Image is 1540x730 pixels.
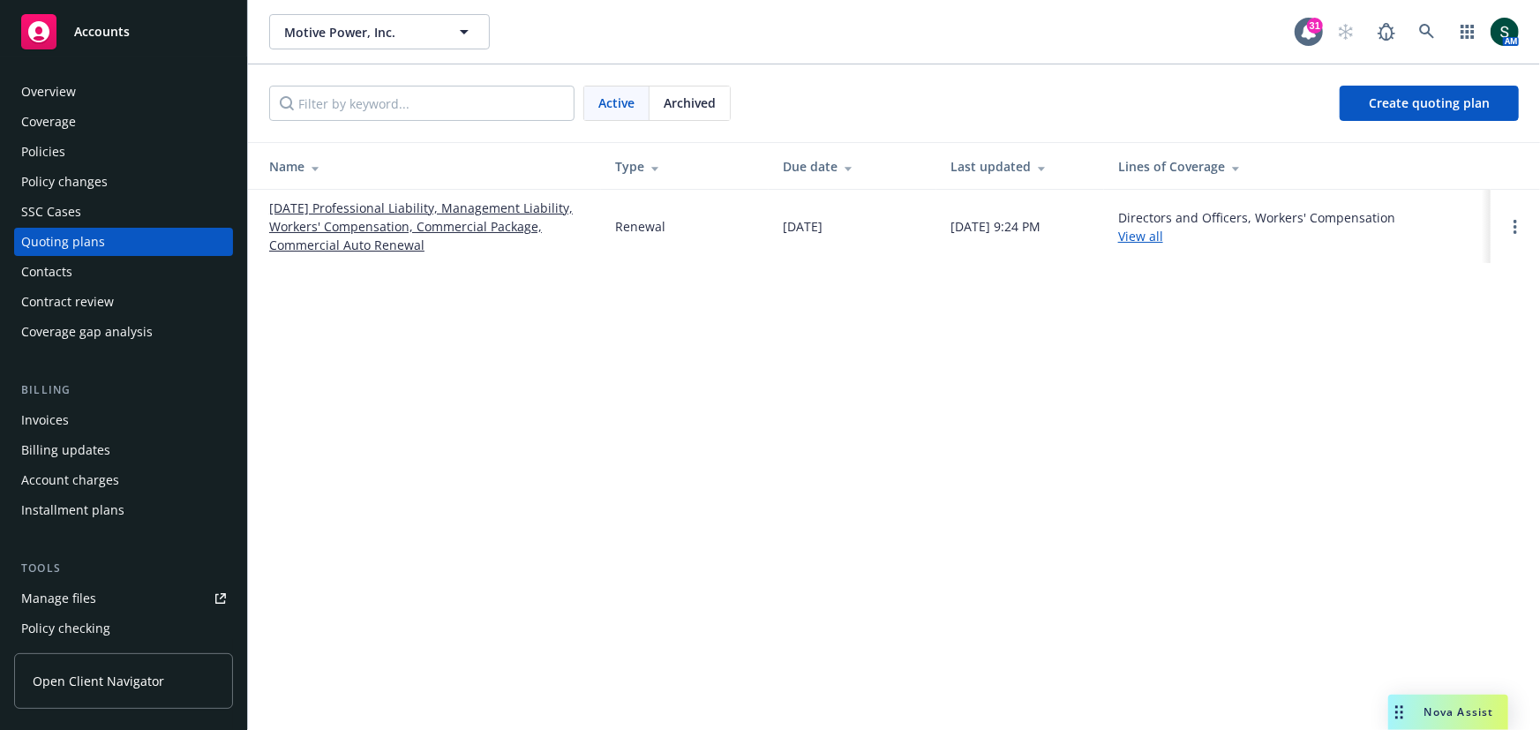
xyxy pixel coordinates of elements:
[1369,94,1490,111] span: Create quoting plan
[14,584,233,613] a: Manage files
[14,7,233,56] a: Accounts
[615,217,665,236] div: Renewal
[14,614,233,643] a: Policy checking
[14,381,233,399] div: Billing
[14,496,233,524] a: Installment plans
[14,78,233,106] a: Overview
[21,198,81,226] div: SSC Cases
[950,217,1040,236] div: [DATE] 9:24 PM
[1369,14,1404,49] a: Report a Bug
[1388,695,1410,730] div: Drag to move
[269,14,490,49] button: Motive Power, Inc.
[21,406,69,434] div: Invoices
[14,406,233,434] a: Invoices
[1491,18,1519,46] img: photo
[1118,208,1395,245] div: Directors and Officers, Workers' Compensation
[21,496,124,524] div: Installment plans
[783,217,823,236] div: [DATE]
[14,168,233,196] a: Policy changes
[21,318,153,346] div: Coverage gap analysis
[21,168,108,196] div: Policy changes
[664,94,716,112] span: Archived
[783,157,922,176] div: Due date
[1424,704,1494,719] span: Nova Assist
[14,318,233,346] a: Coverage gap analysis
[21,288,114,316] div: Contract review
[269,157,587,176] div: Name
[14,138,233,166] a: Policies
[21,108,76,136] div: Coverage
[14,198,233,226] a: SSC Cases
[269,199,587,254] a: [DATE] Professional Liability, Management Liability, Workers' Compensation, Commercial Package, C...
[1409,14,1445,49] a: Search
[14,288,233,316] a: Contract review
[269,86,575,121] input: Filter by keyword...
[14,560,233,577] div: Tools
[14,108,233,136] a: Coverage
[1118,228,1163,245] a: View all
[33,672,164,690] span: Open Client Navigator
[1307,18,1323,34] div: 31
[615,157,755,176] div: Type
[21,258,72,286] div: Contacts
[14,466,233,494] a: Account charges
[598,94,635,112] span: Active
[21,78,76,106] div: Overview
[1328,14,1363,49] a: Start snowing
[21,138,65,166] div: Policies
[1505,216,1526,237] a: Open options
[1340,86,1519,121] a: Create quoting plan
[284,23,437,41] span: Motive Power, Inc.
[21,466,119,494] div: Account charges
[21,584,96,613] div: Manage files
[21,436,110,464] div: Billing updates
[74,25,130,39] span: Accounts
[14,228,233,256] a: Quoting plans
[14,258,233,286] a: Contacts
[1118,157,1476,176] div: Lines of Coverage
[950,157,1090,176] div: Last updated
[21,614,110,643] div: Policy checking
[1450,14,1485,49] a: Switch app
[14,436,233,464] a: Billing updates
[1388,695,1508,730] button: Nova Assist
[21,228,105,256] div: Quoting plans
